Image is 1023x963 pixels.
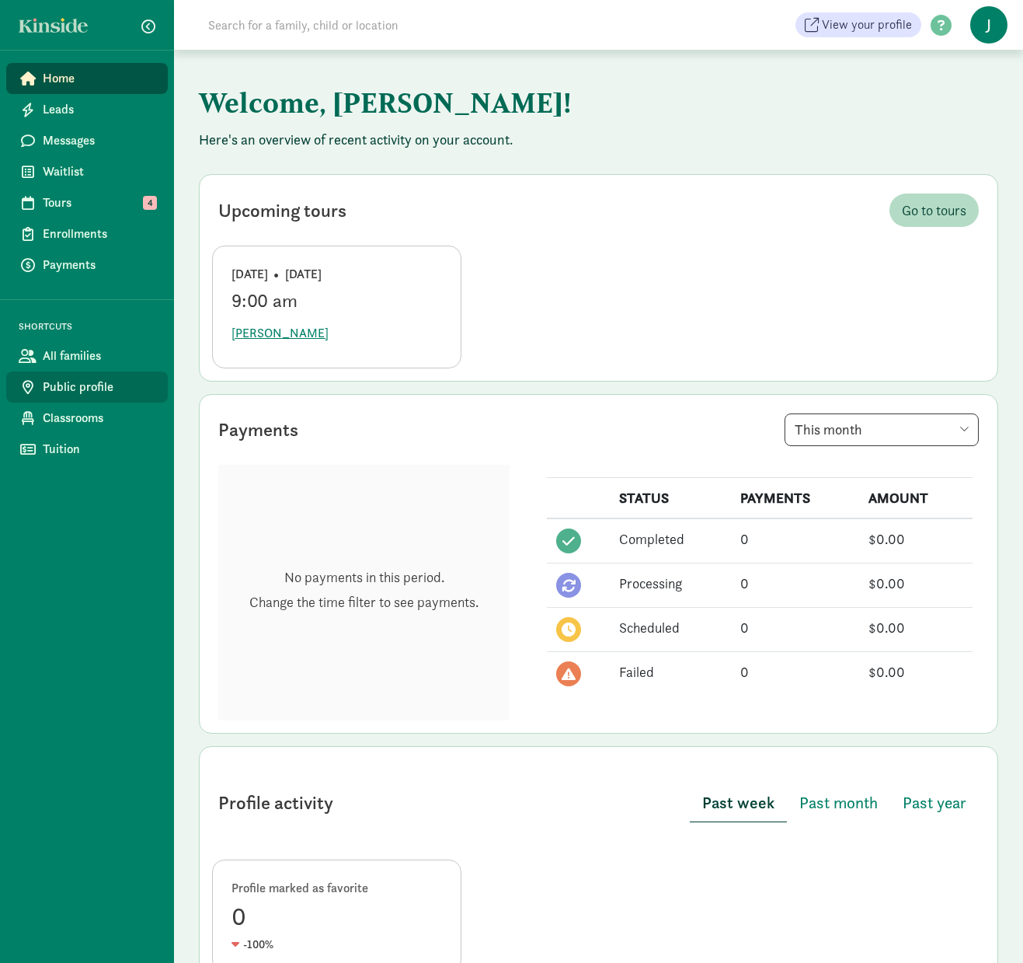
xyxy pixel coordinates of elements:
[702,790,774,815] span: Past week
[43,347,155,365] span: All families
[43,256,155,274] span: Payments
[231,318,329,349] button: [PERSON_NAME]
[890,784,979,822] button: Past year
[143,196,157,210] span: 4
[619,529,722,550] div: Completed
[619,617,722,638] div: Scheduled
[868,529,963,550] div: $0.00
[6,403,168,434] a: Classrooms
[249,593,478,612] p: Change the time filter to see payments.
[740,529,850,550] div: 0
[859,478,973,519] th: AMOUNT
[799,790,878,815] span: Past month
[740,617,850,638] div: 0
[6,372,168,403] a: Public profile
[43,131,155,150] span: Messages
[43,100,155,119] span: Leads
[6,434,168,465] a: Tuition
[6,218,168,249] a: Enrollments
[6,63,168,94] a: Home
[868,661,963,682] div: $0.00
[740,661,850,682] div: 0
[619,661,722,682] div: Failed
[6,94,168,125] a: Leads
[218,197,346,225] div: Upcoming tours
[199,75,968,131] h1: Welcome, [PERSON_NAME]!
[619,573,722,594] div: Processing
[903,790,966,815] span: Past year
[945,888,1023,963] iframe: Chat Widget
[43,194,155,212] span: Tours
[43,162,155,181] span: Waitlist
[889,194,979,227] a: Go to tours
[231,324,329,343] span: [PERSON_NAME]
[610,478,731,519] th: STATUS
[6,249,168,281] a: Payments
[218,416,298,444] div: Payments
[690,784,787,822] button: Past week
[902,200,966,221] span: Go to tours
[731,478,859,519] th: PAYMENTS
[868,573,963,594] div: $0.00
[822,16,912,34] span: View your profile
[43,440,155,459] span: Tuition
[970,6,1007,44] span: J
[231,898,442,935] div: 0
[218,789,333,817] div: Profile activity
[43,378,155,396] span: Public profile
[199,131,998,149] p: Here's an overview of recent activity on your account.
[6,187,168,218] a: Tours 4
[6,125,168,156] a: Messages
[231,290,442,312] div: 9:00 am
[231,265,442,284] div: [DATE] • [DATE]
[231,879,442,898] div: Profile marked as favorite
[43,225,155,243] span: Enrollments
[740,573,850,594] div: 0
[43,69,155,88] span: Home
[868,617,963,638] div: $0.00
[795,12,921,37] a: View your profile
[199,9,635,40] input: Search for a family, child or location
[6,340,168,372] a: All families
[231,935,442,953] div: -100%
[249,568,478,587] p: No payments in this period.
[6,156,168,187] a: Waitlist
[43,409,155,427] span: Classrooms
[787,784,890,822] button: Past month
